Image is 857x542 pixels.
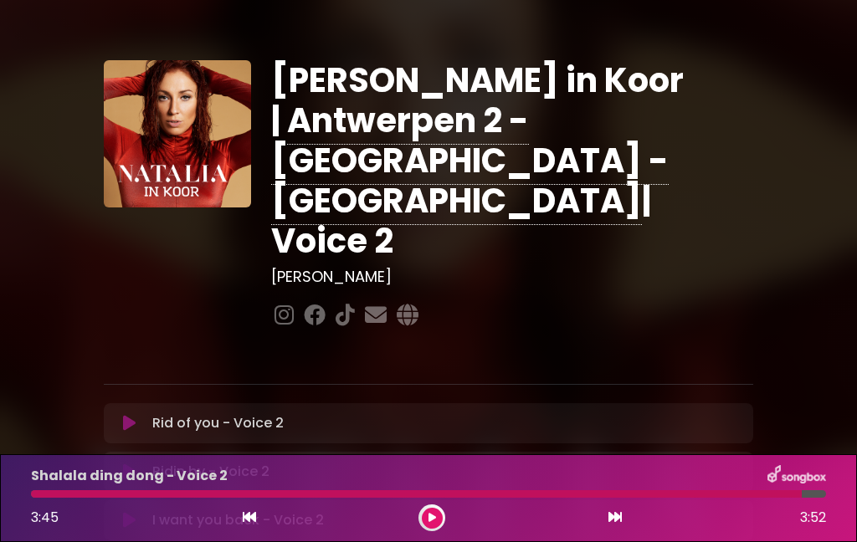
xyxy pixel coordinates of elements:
h3: [PERSON_NAME] [271,268,753,286]
p: Rid of you - Voice 2 [152,413,284,433]
p: Shalala ding dong - Voice 2 [31,466,228,486]
span: 3:45 [31,508,59,527]
img: songbox-logo-white.png [767,465,826,487]
img: YTVS25JmS9CLUqXqkEhs [104,60,251,207]
h1: [PERSON_NAME] in Koor | | Voice 2 [271,60,753,261]
span: 3:52 [800,508,826,528]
